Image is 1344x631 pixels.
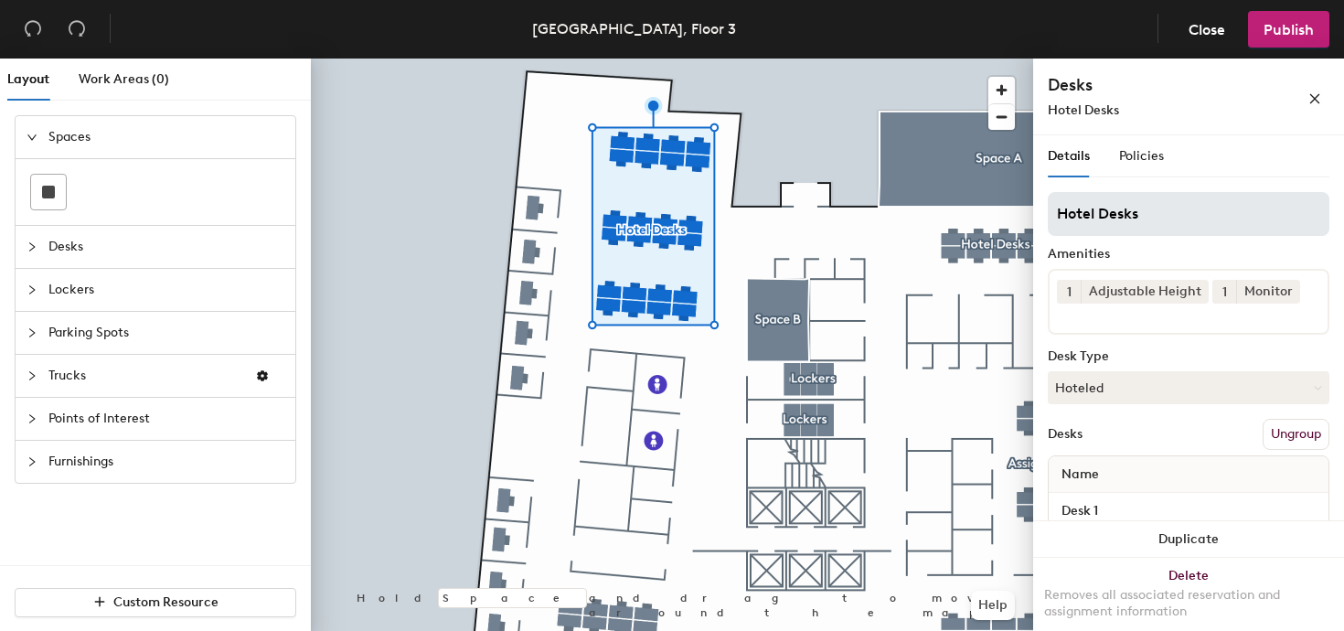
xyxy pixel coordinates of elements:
span: undo [24,19,42,37]
div: Desk Type [1048,349,1329,364]
span: Close [1189,21,1225,38]
span: Parking Spots [48,312,284,354]
button: Duplicate [1033,521,1344,558]
span: Hotel Desks [1048,102,1119,118]
button: Help [971,591,1015,620]
span: Details [1048,148,1090,164]
span: Custom Resource [113,594,219,610]
span: collapsed [27,327,37,338]
span: Points of Interest [48,398,284,440]
span: Trucks [48,355,240,397]
div: [GEOGRAPHIC_DATA], Floor 3 [532,17,736,40]
button: Redo (⌘ + ⇧ + Z) [59,11,95,48]
span: Policies [1119,148,1164,164]
span: Spaces [48,116,284,158]
span: Layout [7,71,49,87]
span: Name [1052,458,1108,491]
button: Close [1173,11,1241,48]
input: Unnamed desk [1052,498,1325,524]
span: collapsed [27,284,37,295]
span: collapsed [27,241,37,252]
span: close [1308,92,1321,105]
span: Desks [48,226,284,268]
div: Monitor [1236,280,1300,304]
button: Publish [1248,11,1329,48]
span: collapsed [27,413,37,424]
h4: Desks [1048,73,1249,97]
div: Desks [1048,427,1083,442]
span: 1 [1067,283,1072,302]
span: Work Areas (0) [79,71,169,87]
span: collapsed [27,370,37,381]
div: Removes all associated reservation and assignment information [1044,587,1333,620]
button: Ungroup [1263,419,1329,450]
button: Custom Resource [15,588,296,617]
button: Undo (⌘ + Z) [15,11,51,48]
span: collapsed [27,456,37,467]
span: Publish [1264,21,1314,38]
span: Furnishings [48,441,284,483]
div: Amenities [1048,247,1329,262]
span: Lockers [48,269,284,311]
span: expanded [27,132,37,143]
div: Adjustable Height [1081,280,1209,304]
button: 1 [1212,280,1236,304]
button: Hoteled [1048,371,1329,404]
button: 1 [1057,280,1081,304]
span: 1 [1222,283,1227,302]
